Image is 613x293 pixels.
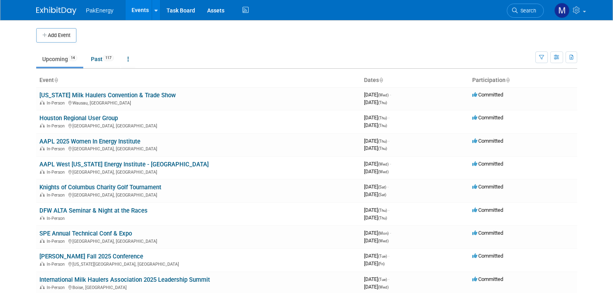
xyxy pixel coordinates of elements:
[40,285,45,289] img: In-Person Event
[39,238,358,244] div: [GEOGRAPHIC_DATA], [GEOGRAPHIC_DATA]
[378,93,389,97] span: (Wed)
[36,74,361,87] th: Event
[378,231,389,236] span: (Mon)
[364,99,387,105] span: [DATE]
[47,193,67,198] span: In-Person
[472,207,503,213] span: Committed
[40,146,45,150] img: In-Person Event
[39,168,358,175] div: [GEOGRAPHIC_DATA], [GEOGRAPHIC_DATA]
[39,92,176,99] a: [US_STATE] Milk Haulers Convention & Trade Show
[364,230,391,236] span: [DATE]
[379,77,383,83] a: Sort by Start Date
[364,238,389,244] span: [DATE]
[364,145,387,151] span: [DATE]
[364,115,389,121] span: [DATE]
[364,122,387,128] span: [DATE]
[40,262,45,266] img: In-Person Event
[378,285,389,289] span: (Wed)
[388,115,389,121] span: -
[68,55,77,61] span: 14
[364,276,389,282] span: [DATE]
[39,207,148,214] a: DFW ALTA Seminar & Night at the Races
[103,55,114,61] span: 117
[378,239,389,243] span: (Wed)
[47,100,67,106] span: In-Person
[364,253,389,259] span: [DATE]
[472,230,503,236] span: Committed
[364,161,391,167] span: [DATE]
[40,100,45,104] img: In-Person Event
[378,208,387,213] span: (Thu)
[378,277,387,282] span: (Tue)
[472,184,503,190] span: Committed
[387,184,389,190] span: -
[388,138,389,144] span: -
[47,262,67,267] span: In-Person
[361,74,469,87] th: Dates
[364,168,389,174] span: [DATE]
[364,191,386,197] span: [DATE]
[472,138,503,144] span: Committed
[388,253,389,259] span: -
[39,161,209,168] a: AAPL West [US_STATE] Energy Institute - [GEOGRAPHIC_DATA]
[40,123,45,127] img: In-Person Event
[364,215,387,221] span: [DATE]
[390,230,391,236] span: -
[39,145,358,152] div: [GEOGRAPHIC_DATA], [GEOGRAPHIC_DATA]
[54,77,58,83] a: Sort by Event Name
[364,260,385,266] span: [DATE]
[47,216,67,221] span: In-Person
[36,7,76,15] img: ExhibitDay
[47,170,67,175] span: In-Person
[472,92,503,98] span: Committed
[86,7,113,14] span: PakEnergy
[39,138,140,145] a: AAPL 2025 Women In Energy Institute
[40,170,45,174] img: In-Person Event
[39,230,132,237] a: SPE Annual Technical Conf & Expo
[472,276,503,282] span: Committed
[39,115,118,122] a: Houston Regional User Group
[554,3,570,18] img: Mary Walker
[378,262,385,266] span: (Fri)
[507,4,544,18] a: Search
[378,162,389,166] span: (Wed)
[378,116,387,120] span: (Thu)
[469,74,577,87] th: Participation
[39,276,210,283] a: International Milk Haulers Association 2025 Leadership Summit
[364,92,391,98] span: [DATE]
[364,207,389,213] span: [DATE]
[378,254,387,258] span: (Tue)
[40,239,45,243] img: In-Person Event
[39,284,358,290] div: Boise, [GEOGRAPHIC_DATA]
[472,161,503,167] span: Committed
[39,99,358,106] div: Wausau, [GEOGRAPHIC_DATA]
[378,123,387,128] span: (Thu)
[378,146,387,151] span: (Thu)
[364,184,389,190] span: [DATE]
[472,253,503,259] span: Committed
[364,284,389,290] span: [DATE]
[378,139,387,143] span: (Thu)
[47,285,67,290] span: In-Person
[40,216,45,220] img: In-Person Event
[518,8,536,14] span: Search
[36,28,76,43] button: Add Event
[390,161,391,167] span: -
[47,146,67,152] span: In-Person
[47,123,67,129] span: In-Person
[472,115,503,121] span: Committed
[39,191,358,198] div: [GEOGRAPHIC_DATA], [GEOGRAPHIC_DATA]
[378,216,387,220] span: (Thu)
[39,260,358,267] div: [US_STATE][GEOGRAPHIC_DATA], [GEOGRAPHIC_DATA]
[364,138,389,144] span: [DATE]
[388,276,389,282] span: -
[47,239,67,244] span: In-Person
[378,193,386,197] span: (Sat)
[39,122,358,129] div: [GEOGRAPHIC_DATA], [GEOGRAPHIC_DATA]
[39,253,143,260] a: [PERSON_NAME] Fall 2025 Conference
[390,92,391,98] span: -
[85,51,120,67] a: Past117
[388,207,389,213] span: -
[36,51,83,67] a: Upcoming14
[39,184,161,191] a: Knights of Columbus Charity Golf Tournament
